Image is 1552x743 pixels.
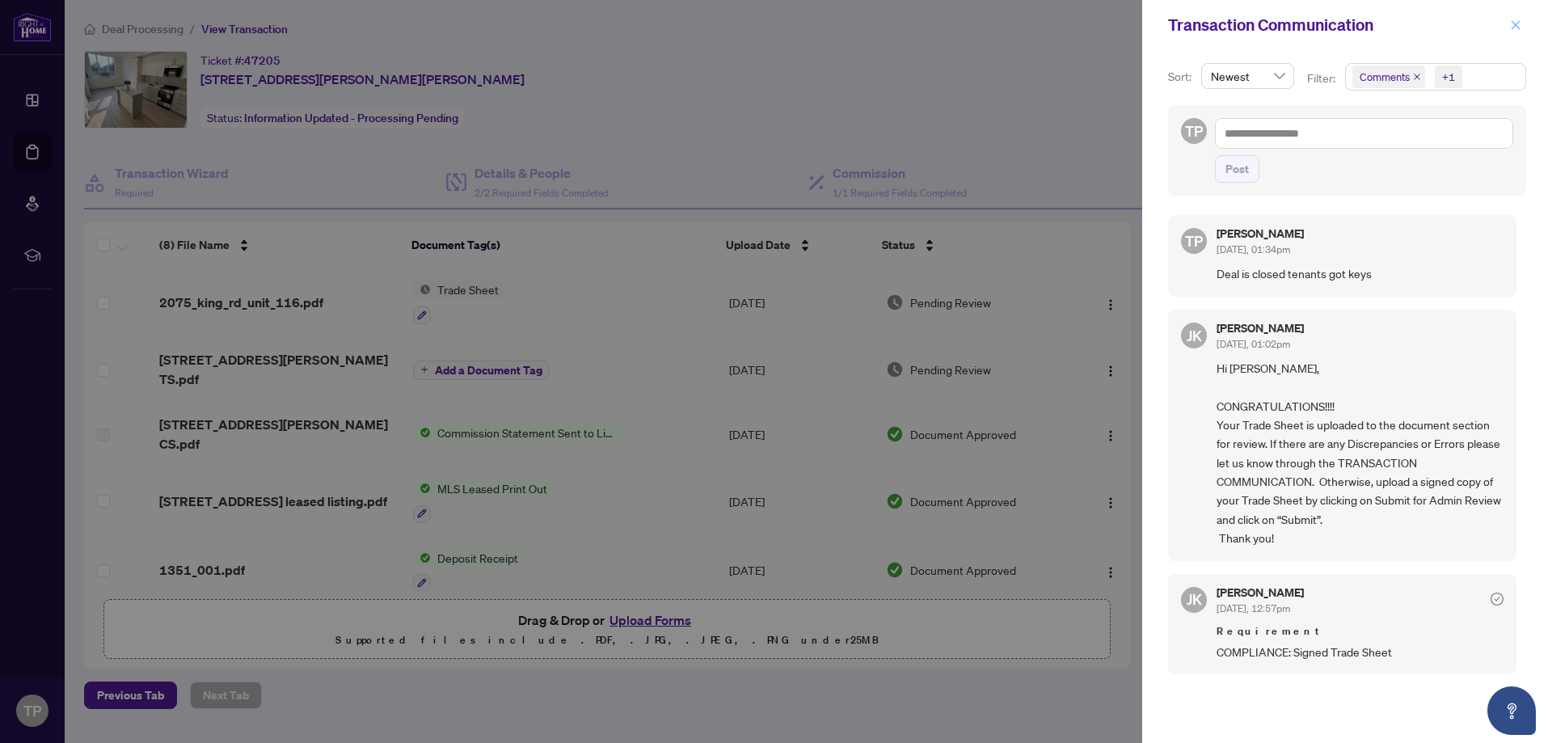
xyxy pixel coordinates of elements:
[1217,243,1290,255] span: [DATE], 01:34pm
[1168,68,1195,86] p: Sort:
[1217,338,1290,350] span: [DATE], 01:02pm
[1352,65,1425,88] span: Comments
[1168,13,1505,37] div: Transaction Communication
[1215,155,1259,183] button: Post
[1360,69,1410,85] span: Comments
[1491,593,1503,606] span: check-circle
[1217,359,1503,548] span: Hi [PERSON_NAME], CONGRATULATIONS!!!! Your Trade Sheet is uploaded to the document section for re...
[1217,623,1503,640] span: Requirement
[1307,70,1338,87] p: Filter:
[1217,264,1503,283] span: Deal is closed tenants got keys
[1187,588,1202,610] span: JK
[1217,228,1304,239] h5: [PERSON_NAME]
[1217,643,1503,661] span: COMPLIANCE: Signed Trade Sheet
[1187,324,1202,347] span: JK
[1487,686,1536,735] button: Open asap
[1413,73,1421,81] span: close
[1185,230,1203,252] span: TP
[1510,19,1521,31] span: close
[1217,587,1304,598] h5: [PERSON_NAME]
[1211,64,1284,88] span: Newest
[1217,602,1290,614] span: [DATE], 12:57pm
[1442,69,1455,85] div: +1
[1185,120,1203,142] span: TP
[1217,323,1304,334] h5: [PERSON_NAME]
